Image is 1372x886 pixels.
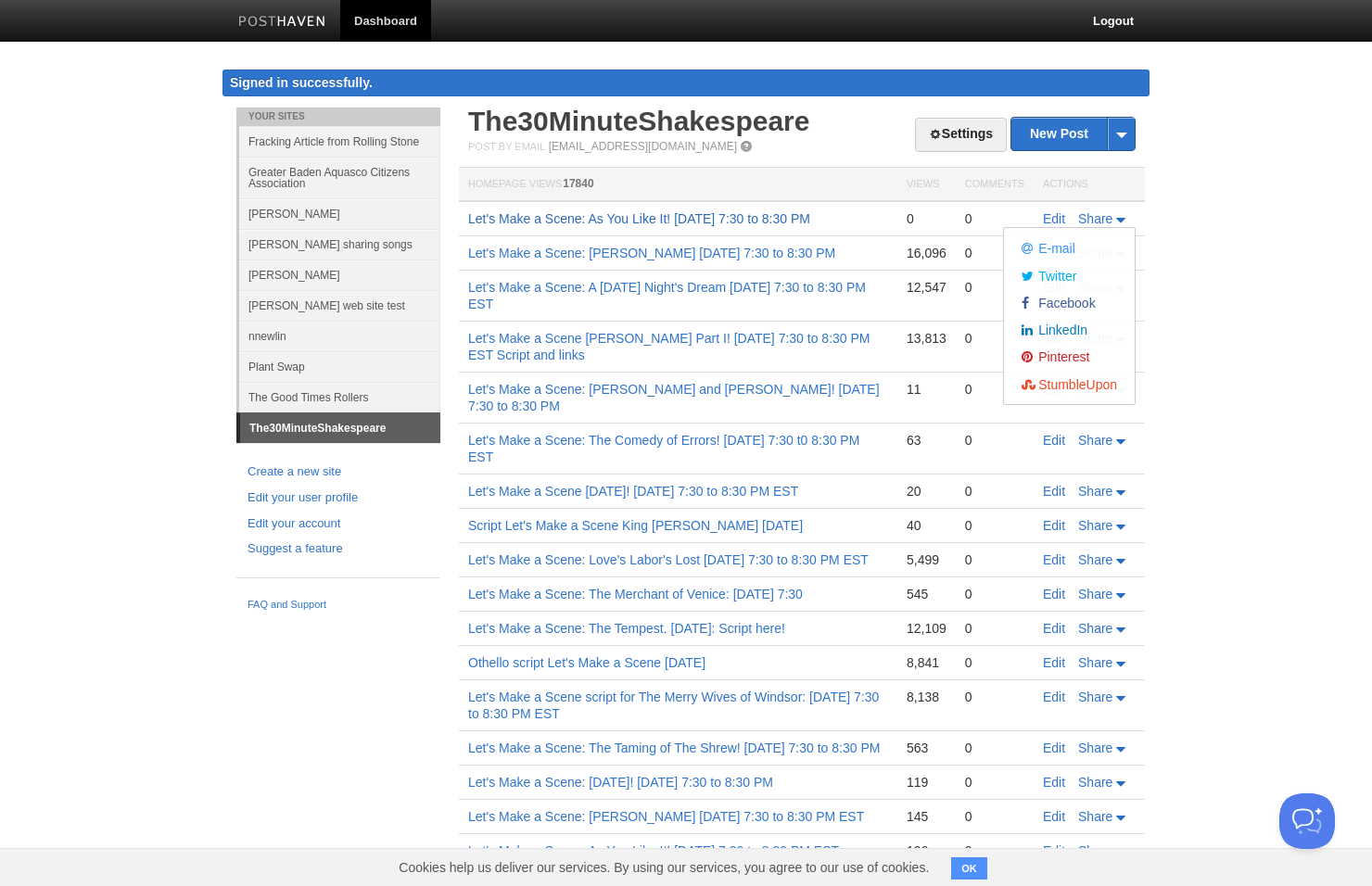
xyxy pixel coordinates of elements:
a: Let's Make a Scene: The Comedy of Errors! [DATE] 7:30 t0 8:30 PM EST [468,433,859,464]
a: [PERSON_NAME] [239,198,440,229]
div: 0 [965,774,1024,791]
a: E-mail [1009,234,1130,261]
a: Let's Make a Scene [DATE]! [DATE] 7:30 to 8:30 PM EST [468,484,798,499]
li: Your Sites [236,108,440,126]
div: 0 [965,689,1024,705]
a: Edit [1043,655,1065,670]
span: StumbleUpon [1035,377,1117,392]
a: [PERSON_NAME] [239,259,440,290]
div: 20 [907,483,946,500]
span: 17840 [563,177,593,190]
a: [EMAIL_ADDRESS][DOMAIN_NAME] [549,140,737,153]
a: [PERSON_NAME] sharing songs [239,229,440,259]
th: Comments [956,168,1034,202]
span: E-mail [1035,241,1075,256]
a: Let's Make a Scene: The Tempest. [DATE]: Script here! [468,621,785,636]
span: Share [1078,484,1112,499]
a: Create a new site [248,462,429,482]
div: 145 [907,808,946,825]
div: 12,109 [907,620,946,637]
a: Let's Make a Scene script for The Merry Wives of Windsor: [DATE] 7:30 to 8:30 PM EST [468,690,879,721]
div: 0 [965,654,1024,671]
div: 0 [965,517,1024,534]
a: Edit [1043,587,1065,601]
div: 40 [907,517,946,534]
th: Views [897,168,956,202]
a: Script Let's Make a Scene King [PERSON_NAME] [DATE] [468,518,803,533]
div: 8,841 [907,654,946,671]
a: Let's Make a Scene: [DATE]! [DATE] 7:30 to 8:30 PM [468,775,773,790]
a: Let's Make a Scene: As You Like It! [DATE] 7:30 to 8:30 PM [468,211,810,226]
a: Edit [1043,484,1065,499]
div: 0 [965,842,1024,859]
a: Let's Make a Scene: The Taming of The Shrew! [DATE] 7:30 to 8:30 PM [468,740,880,755]
div: 16,096 [907,245,946,261]
div: Signed in successfully. [222,70,1150,96]
div: 119 [907,774,946,791]
span: Twitter [1035,269,1076,284]
a: Facebook [1009,289,1130,316]
span: Share [1078,433,1112,448]
a: Edit [1043,775,1065,790]
a: Edit your account [248,514,429,534]
div: 13,813 [907,330,946,347]
div: 563 [907,740,946,756]
div: 5,499 [907,551,946,568]
span: Share [1078,809,1112,824]
div: 0 [965,381,1024,398]
div: 63 [907,432,946,449]
th: Homepage Views [459,168,897,202]
a: Edit [1043,621,1065,636]
span: Share [1078,518,1112,533]
div: 0 [965,551,1024,568]
a: Edit [1043,518,1065,533]
div: 0 [907,210,946,227]
a: Let's Make a Scene [PERSON_NAME] Part I! [DATE] 7:30 to 8:30 PM EST Script and links [468,331,870,362]
span: Share [1078,211,1112,226]
a: Let's Make a Scene: [PERSON_NAME] and [PERSON_NAME]! [DATE] 7:30 to 8:30 PM [468,382,880,413]
a: Greater Baden Aquasco Citizens Association [239,157,440,198]
div: 0 [965,586,1024,602]
div: 0 [965,620,1024,637]
a: Let's Make a Scene: Love's Labor's Lost [DATE] 7:30 to 8:30 PM EST [468,552,869,567]
a: The30MinuteShakespeare [240,413,440,443]
a: The Good Times Rollers [239,382,440,412]
span: LinkedIn [1035,323,1087,337]
div: 0 [965,740,1024,756]
a: Let's Make a Scene: As You Like It! [DATE] 7:30 to 8:30 PM EST [468,843,839,858]
div: 196 [907,842,946,859]
span: Share [1078,655,1112,670]
a: Edit [1043,211,1065,226]
div: 0 [965,330,1024,347]
th: Actions [1034,168,1145,202]
a: Fracking Article from Rolling Stone [239,126,440,157]
a: Edit [1043,740,1065,755]
a: Let's Make a Scene: [PERSON_NAME] [DATE] 7:30 to 8:30 PM EST [468,809,864,824]
span: Pinterest [1035,349,1089,364]
span: Share [1078,740,1112,755]
div: 0 [965,210,1024,227]
a: Pinterest [1009,343,1130,370]
a: nnewlin [239,321,440,351]
a: Plant Swap [239,351,440,382]
span: Share [1078,587,1112,601]
a: Let's Make a Scene: The Merchant of Venice: [DATE] 7:30 [468,587,803,601]
a: Suggest a feature [248,539,429,559]
a: Let's Make a Scene: [PERSON_NAME] [DATE] 7:30 to 8:30 PM [468,246,835,260]
span: Share [1078,552,1112,567]
a: Twitter [1009,261,1130,288]
a: Edit [1043,843,1065,858]
div: 0 [965,432,1024,449]
div: 0 [965,808,1024,825]
a: Edit [1043,809,1065,824]
span: Share [1078,775,1112,790]
span: Post by Email [468,141,545,152]
a: Edit [1043,552,1065,567]
div: 545 [907,586,946,602]
div: 12,547 [907,279,946,296]
div: 11 [907,381,946,398]
iframe: Help Scout Beacon - Open [1279,793,1335,849]
button: OK [951,857,987,880]
a: Edit [1043,690,1065,704]
a: Settings [915,118,1007,152]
